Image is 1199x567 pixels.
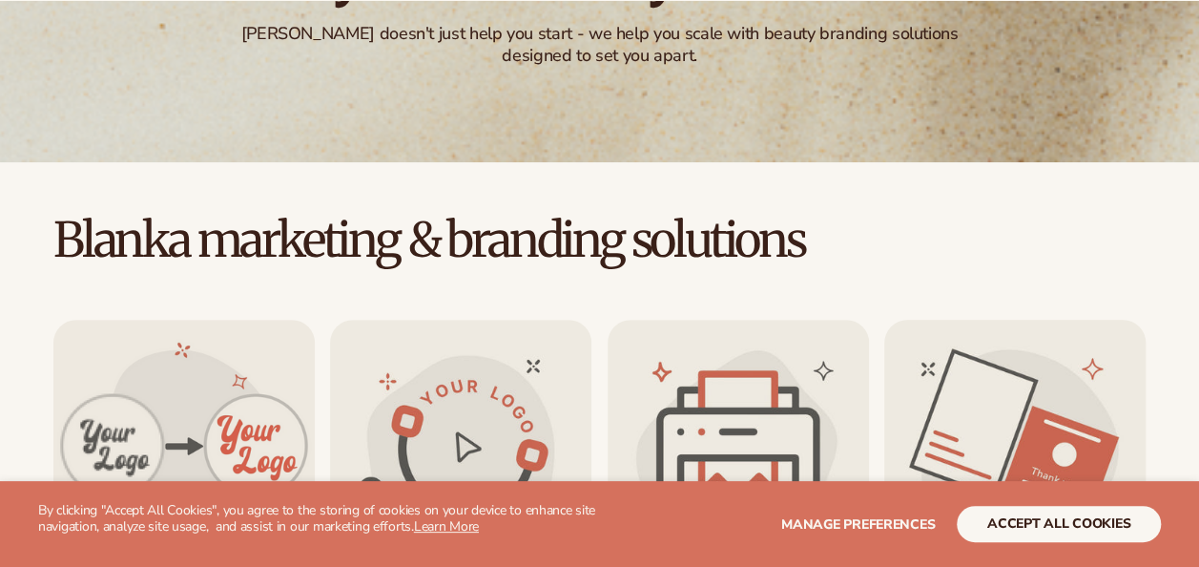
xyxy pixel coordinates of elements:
[38,503,600,535] p: By clicking "Accept All Cookies", you agree to the storing of cookies on your device to enhance s...
[781,506,935,542] button: Manage preferences
[210,23,989,68] div: [PERSON_NAME] doesn't just help you start - we help you scale with beauty branding solutions desi...
[957,506,1161,542] button: accept all cookies
[781,515,935,534] span: Manage preferences
[414,517,479,535] a: Learn More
